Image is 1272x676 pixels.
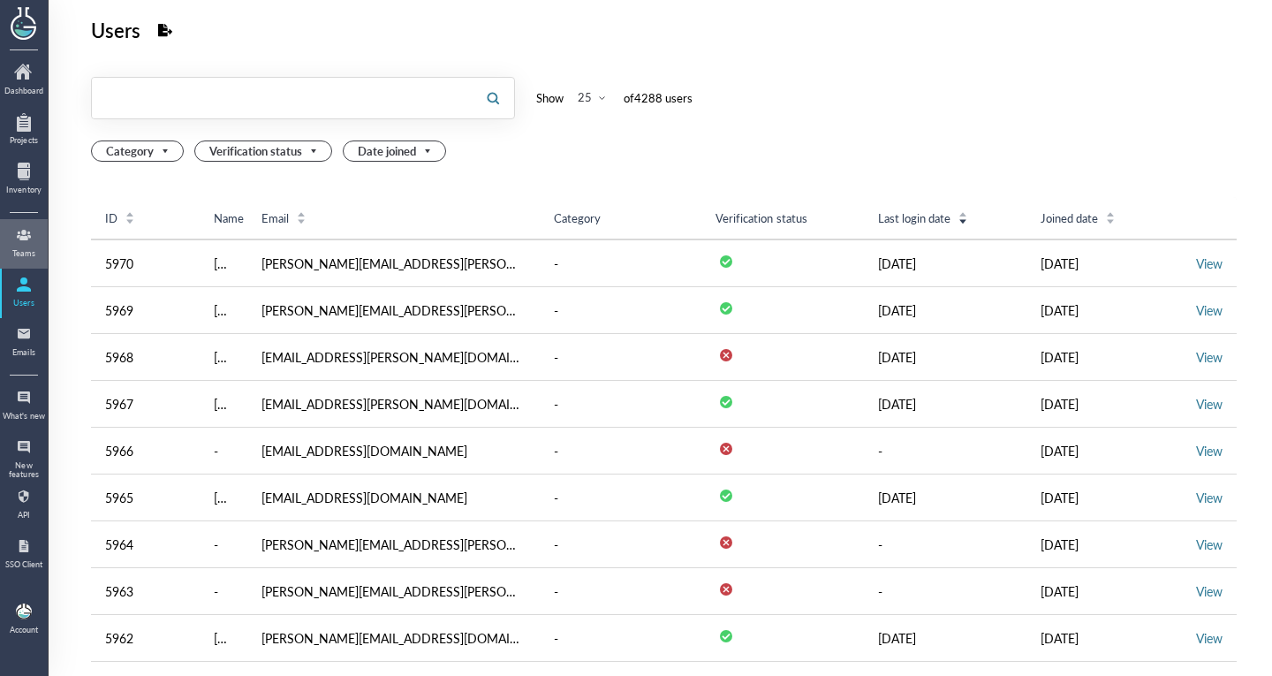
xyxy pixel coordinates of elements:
div: [DATE] [1041,627,1175,649]
td: [EMAIL_ADDRESS][PERSON_NAME][DOMAIN_NAME] [247,381,540,428]
td: 5964 [91,521,200,568]
div: 25 [578,89,592,105]
td: Nicholas Brattini [200,475,247,521]
a: Emails [2,320,46,366]
span: Email [261,210,289,226]
a: View [1196,535,1223,553]
img: genemod logo [3,1,45,42]
a: Dashboard [2,58,46,104]
div: Sort [125,209,135,225]
td: [PERSON_NAME][EMAIL_ADDRESS][PERSON_NAME][DOMAIN_NAME] [247,287,540,334]
div: [DATE] [878,253,1012,274]
div: - [554,300,558,321]
div: [DATE] [878,346,1012,368]
td: 5963 [91,568,200,615]
td: [EMAIL_ADDRESS][PERSON_NAME][DOMAIN_NAME] [247,334,540,381]
div: [DATE] [1041,300,1175,321]
td: 5965 [91,475,200,521]
div: SSO Client [2,560,46,569]
i: icon: caret-up [958,209,968,215]
a: Users [2,270,46,316]
div: Users [2,299,46,308]
div: Account [10,626,38,634]
i: icon: caret-down [125,216,135,222]
div: Teams [2,249,46,258]
a: View [1196,442,1223,460]
a: Teams [2,221,46,267]
div: Show of 4288 user s [536,87,693,109]
div: Projects [2,136,46,145]
div: [DATE] [1041,440,1175,461]
a: View [1196,395,1223,413]
a: Projects [2,108,46,154]
td: - [200,521,247,568]
div: Sort [1105,209,1116,225]
a: New features [2,433,46,479]
div: [DATE] [1041,346,1175,368]
div: - [554,253,558,274]
td: - [864,568,1026,615]
td: 5966 [91,428,200,475]
i: icon: caret-up [1106,209,1116,215]
a: View [1196,348,1223,366]
a: View [1196,254,1223,272]
a: What's new [2,384,46,429]
div: Sort [296,209,307,225]
span: Verification status [715,209,806,226]
div: Dashboard [2,87,46,95]
td: Deepak Nijhawan [200,381,247,428]
td: - [864,521,1026,568]
td: [PERSON_NAME][EMAIL_ADDRESS][PERSON_NAME][DOMAIN_NAME] [247,239,540,287]
i: icon: caret-up [296,209,306,215]
div: [DATE] [1041,393,1175,414]
div: - [554,393,558,414]
span: Joined date [1041,210,1098,226]
i: icon: caret-up [125,209,135,215]
div: [DATE] [878,627,1012,649]
a: View [1196,301,1223,319]
div: - [554,534,558,555]
div: - [554,627,558,649]
i: icon: caret-down [958,216,968,222]
td: Jacob Kimberg [200,287,247,334]
td: 5962 [91,615,200,662]
div: - [554,440,558,461]
a: SSO Client [2,532,46,578]
td: - [864,428,1026,475]
div: - [554,487,558,508]
div: [DATE] [1041,581,1175,602]
span: Date joined [358,141,435,161]
span: Verification status [209,141,321,161]
div: [DATE] [878,393,1012,414]
div: - [554,581,558,602]
td: - [200,568,247,615]
div: What's new [2,412,46,421]
td: [PERSON_NAME][EMAIL_ADDRESS][DOMAIN_NAME] [247,615,540,662]
td: - [200,428,247,475]
i: icon: caret-down [1106,216,1116,222]
td: [PERSON_NAME][EMAIL_ADDRESS][PERSON_NAME][DOMAIN_NAME] [247,521,540,568]
td: [EMAIL_ADDRESS][DOMAIN_NAME] [247,475,540,521]
td: 5968 [91,334,200,381]
td: Ryan Xavier [200,615,247,662]
a: API [2,482,46,528]
a: Inventory [2,157,46,203]
span: Name [214,210,244,226]
div: [DATE] [1041,534,1175,555]
div: - [554,346,558,368]
i: icon: caret-down [296,216,306,222]
td: 5969 [91,287,200,334]
a: View [1196,582,1223,600]
div: [DATE] [878,300,1012,321]
div: [DATE] [1041,487,1175,508]
td: 5970 [91,239,200,287]
div: API [2,511,46,520]
a: View [1196,629,1223,647]
div: [DATE] [1041,253,1175,274]
span: Category [106,141,172,161]
span: ID [105,210,117,226]
div: New features [2,461,46,480]
td: Vishal Khivansara [200,334,247,381]
td: [EMAIL_ADDRESS][DOMAIN_NAME] [247,428,540,475]
div: Users [91,13,140,47]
